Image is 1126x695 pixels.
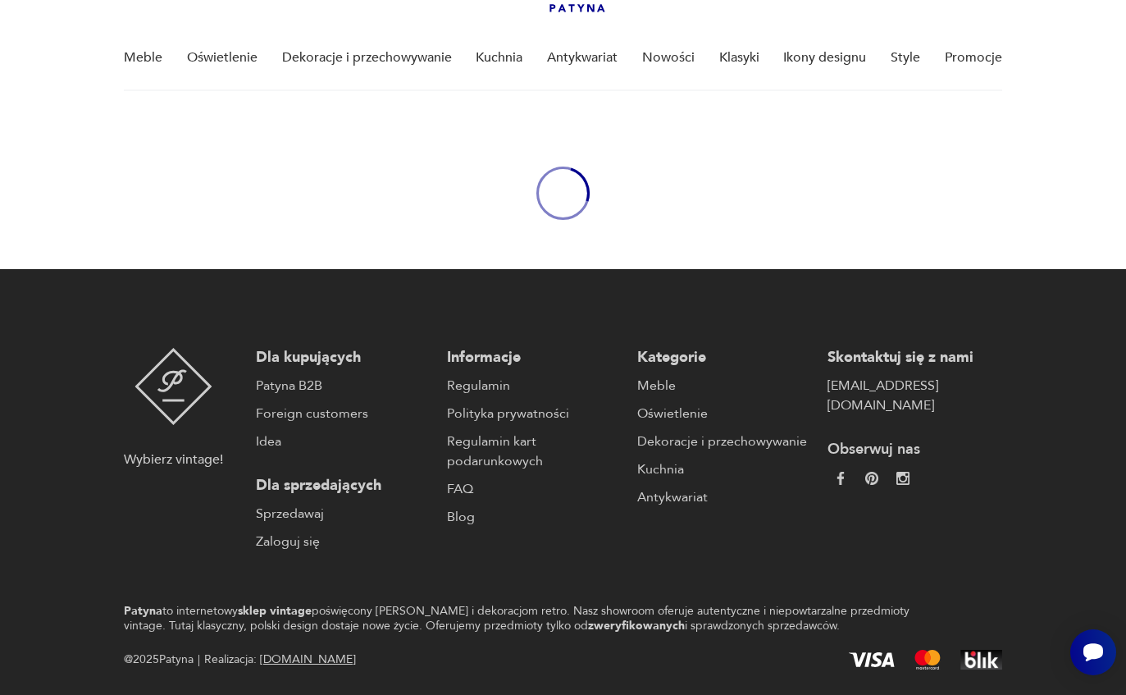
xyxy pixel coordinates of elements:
p: to internetowy poświęcony [PERSON_NAME] i dekoracjom retro. Nasz showroom oferuje autentyczne i n... [124,604,945,633]
p: Obserwuj nas [827,440,1002,460]
a: Kuchnia [476,26,522,89]
strong: zweryfikowanych [588,618,685,633]
img: Visa [849,652,895,667]
img: Mastercard [914,650,941,670]
div: | [198,650,200,670]
p: Skontaktuj się z nami [827,348,1002,368]
a: Regulamin [447,376,622,396]
a: Dekoracje i przechowywanie [637,432,811,451]
a: FAQ [447,479,622,499]
a: [DOMAIN_NAME] [260,652,356,667]
p: Wybierz vintage! [124,450,223,469]
img: Patyna - sklep z meblami i dekoracjami vintage [134,348,212,425]
a: Oświetlenie [187,26,258,89]
img: da9060093f698e4c3cedc1453eec5031.webp [834,472,847,485]
strong: Patyna [124,603,162,619]
img: 37d27d81a828e637adc9f9cb2e3d3a8a.webp [865,472,878,485]
a: Antykwariat [547,26,618,89]
p: Kategorie [637,348,811,368]
a: Antykwariat [637,487,811,507]
a: Blog [447,507,622,527]
p: Dla kupujących [256,348,430,368]
a: Klasyki [719,26,759,89]
span: @ 2025 Patyna [124,650,194,670]
a: Regulamin kart podarunkowych [447,432,622,471]
a: Meble [637,376,811,396]
a: Polityka prywatności [447,404,622,423]
img: BLIK [960,650,1002,670]
a: [EMAIL_ADDRESS][DOMAIN_NAME] [827,376,1002,415]
a: Patyna B2B [256,376,430,396]
a: Ikony designu [783,26,866,89]
iframe: Smartsupp widget button [1070,629,1116,675]
a: Idea [256,432,430,451]
a: Style [891,26,920,89]
span: Realizacja: [204,650,356,670]
a: Oświetlenie [637,404,811,423]
a: Foreign customers [256,404,430,423]
p: Informacje [447,348,622,368]
a: Kuchnia [637,460,811,479]
a: Meble [124,26,162,89]
p: Dla sprzedających [256,476,430,496]
a: Zaloguj się [256,532,430,551]
a: Nowości [642,26,695,89]
strong: sklep vintage [238,603,312,619]
img: c2fd9cf7f39615d9d6839a72ae8e59e5.webp [896,472,909,485]
a: Sprzedawaj [256,504,430,524]
a: Dekoracje i przechowywanie [282,26,452,89]
a: Promocje [945,26,1002,89]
